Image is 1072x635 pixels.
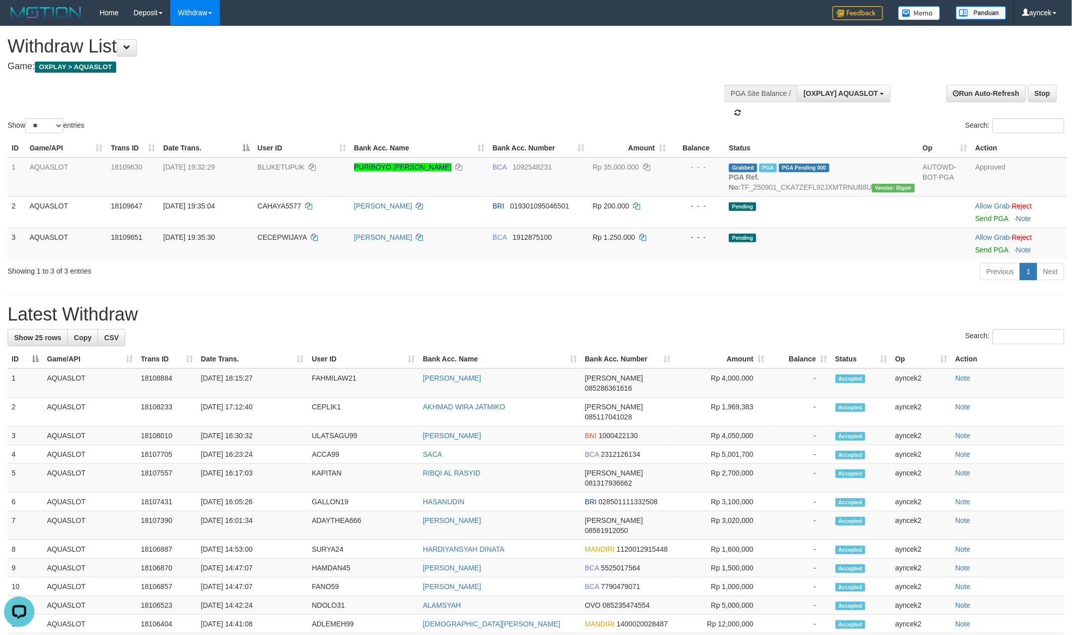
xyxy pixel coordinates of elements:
h1: Withdraw List [8,36,705,57]
th: ID [8,139,26,157]
td: Approved [971,157,1067,197]
a: Run Auto-Refresh [947,85,1026,102]
span: Copy 08561912050 to clipboard [585,526,628,535]
button: Open LiveChat chat widget [4,4,34,34]
td: KAPITAN [308,464,419,493]
span: 18109647 [111,202,142,210]
div: - - - [674,162,721,172]
th: Bank Acc. Number: activate to sort column ascending [581,350,675,368]
td: AQUASLOT [26,196,107,228]
th: Action [951,350,1064,368]
td: 18106404 [137,615,197,633]
td: - [769,511,832,540]
td: SURYA24 [308,540,419,559]
td: ayncek2 [891,398,951,427]
td: FANO59 [308,577,419,596]
td: AQUASLOT [43,615,137,633]
span: Copy 1120012915448 to clipboard [617,545,668,553]
span: BCA [585,450,599,458]
td: 18107431 [137,493,197,511]
span: BCA [585,583,599,591]
td: [DATE] 16:01:34 [197,511,308,540]
span: Vendor URL: https://checkout31.1velocity.biz [872,184,914,192]
span: · [976,233,1012,241]
a: Note [955,620,970,628]
a: Send PGA [976,215,1008,223]
a: [PERSON_NAME] [423,374,481,382]
th: Status: activate to sort column ascending [832,350,892,368]
td: AQUASLOT [43,493,137,511]
td: AQUASLOT [43,464,137,493]
span: BCA [493,233,507,241]
td: ayncek2 [891,493,951,511]
a: Note [1016,246,1032,254]
td: 18106870 [137,559,197,577]
span: Accepted [836,375,866,383]
td: 10 [8,577,43,596]
label: Search: [965,329,1064,344]
td: AQUASLOT [43,540,137,559]
td: - [769,577,832,596]
td: TF_250901_CKA7ZEFL92JXMTRNUB8U [725,157,919,197]
span: [PERSON_NAME] [585,374,643,382]
span: [PERSON_NAME] [585,403,643,411]
th: Op: activate to sort column ascending [919,139,971,157]
td: Rp 5,001,700 [675,445,769,464]
span: Rp 35.000.000 [593,163,639,171]
span: Marked by ayncek2 [759,164,777,172]
span: Accepted [836,517,866,525]
span: OXPLAY > AQUASLOT [35,62,116,73]
span: Rp 1.250.000 [593,233,635,241]
td: Rp 5,000,000 [675,596,769,615]
th: Action [971,139,1067,157]
a: HASANUDIN [423,498,464,506]
th: Bank Acc. Name: activate to sort column ascending [350,139,489,157]
td: - [769,596,832,615]
td: HAMDAN45 [308,559,419,577]
a: Allow Grab [976,233,1010,241]
a: Note [955,564,970,572]
a: Note [955,516,970,524]
th: Status [725,139,919,157]
span: OVO [585,601,601,609]
td: - [769,615,832,633]
td: [DATE] 14:53:00 [197,540,308,559]
td: AQUASLOT [26,157,107,197]
td: [DATE] 14:41:08 [197,615,308,633]
span: Show 25 rows [14,334,61,342]
a: Note [955,432,970,440]
td: Rp 1,969,383 [675,398,769,427]
th: Game/API: activate to sort column ascending [26,139,107,157]
a: Note [955,469,970,477]
span: BCA [585,564,599,572]
td: Rp 2,700,000 [675,464,769,493]
td: [DATE] 17:12:40 [197,398,308,427]
a: AKHMAD WIRA JATMIKO [423,403,505,411]
td: GALLON19 [308,493,419,511]
span: CSV [104,334,119,342]
td: ayncek2 [891,559,951,577]
th: Amount: activate to sort column ascending [589,139,670,157]
span: Accepted [836,583,866,592]
td: · [971,196,1067,228]
td: ULATSAGU99 [308,427,419,445]
h1: Latest Withdraw [8,304,1064,325]
span: Grabbed [729,164,757,172]
td: AQUASLOT [26,228,107,259]
td: AQUASLOT [43,559,137,577]
span: BLUKETUPUK [258,163,305,171]
a: HARDIYANSYAH DINATA [423,545,505,553]
td: [DATE] 16:17:03 [197,464,308,493]
th: ID: activate to sort column descending [8,350,43,368]
input: Search: [993,329,1064,344]
td: 3 [8,228,26,259]
a: [PERSON_NAME] [423,516,481,524]
th: Date Trans.: activate to sort column ascending [197,350,308,368]
span: [OXPLAY] AQUASLOT [804,89,879,97]
span: Copy 2312126134 to clipboard [601,450,641,458]
td: 3 [8,427,43,445]
td: 18106887 [137,540,197,559]
b: PGA Ref. No: [729,173,759,191]
span: Accepted [836,432,866,441]
td: [DATE] 16:05:26 [197,493,308,511]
